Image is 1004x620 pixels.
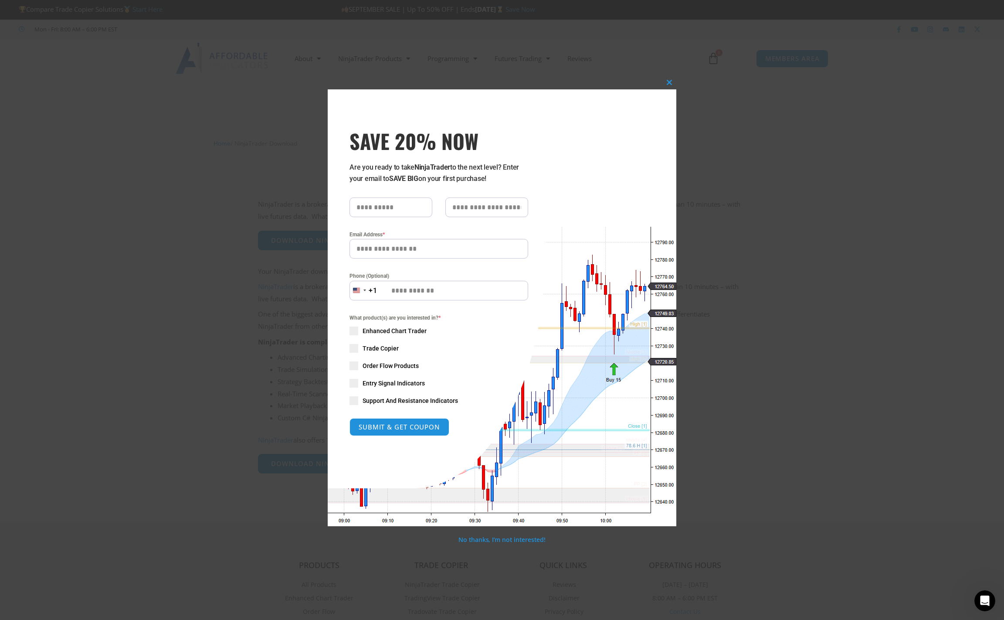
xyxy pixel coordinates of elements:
[363,396,458,405] span: Support And Resistance Indicators
[349,418,449,436] button: SUBMIT & GET COUPON
[349,379,528,388] label: Entry Signal Indicators
[349,327,528,335] label: Enhanced Chart Trader
[363,344,399,353] span: Trade Copier
[349,361,528,370] label: Order Flow Products
[369,285,377,296] div: +1
[349,230,528,239] label: Email Address
[349,281,377,300] button: Selected country
[974,590,995,611] iframe: Intercom live chat
[363,361,419,370] span: Order Flow Products
[458,535,545,544] a: No thanks, I’m not interested!
[349,129,528,153] h3: SAVE 20% NOW
[349,313,528,322] span: What product(s) are you interested in?
[349,162,528,184] p: Are you ready to take to the next level? Enter your email to on your first purchase!
[349,344,528,353] label: Trade Copier
[349,396,528,405] label: Support And Resistance Indicators
[389,174,418,183] strong: SAVE BIG
[349,272,528,280] label: Phone (Optional)
[363,379,425,388] span: Entry Signal Indicators
[414,163,450,171] strong: NinjaTrader
[363,327,427,335] span: Enhanced Chart Trader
